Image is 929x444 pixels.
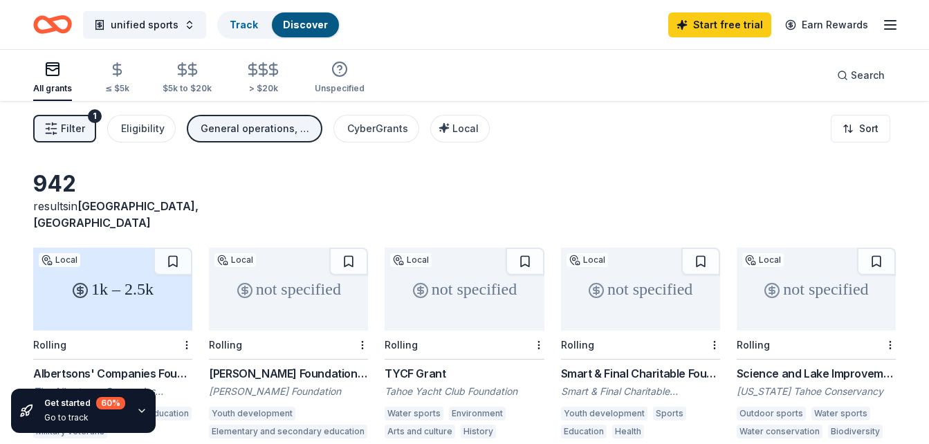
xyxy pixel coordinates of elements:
div: CyberGrants [347,120,408,137]
div: General operations, Projects & programming, Scholarship [201,120,311,137]
div: Youth development [209,407,295,420]
div: TYCF Grant [385,365,544,382]
div: Sports [653,407,686,420]
button: Local [430,115,490,142]
a: Discover [283,19,328,30]
button: $5k to $20k [163,56,212,101]
div: Unspecified [315,83,365,94]
div: Rolling [561,339,594,351]
div: Eligibility [121,120,165,137]
div: Get started [44,397,125,409]
button: Sort [831,115,890,142]
div: 60 % [96,397,125,409]
button: > $20k [245,56,282,101]
div: Albertsons' Companies Foundation - [GEOGRAPHIC_DATA][US_STATE] Grant Program [33,365,192,382]
div: not specified [561,248,720,331]
div: Outdoor sports [737,407,806,420]
button: General operations, Projects & programming, Scholarship [187,115,322,142]
a: not specifiedLocalRollingScience and Lake Improvement Account Program[US_STATE] Tahoe Conservancy... [737,248,896,443]
span: in [33,199,199,230]
button: ≤ $5k [105,56,129,101]
div: [PERSON_NAME] Foundation Grant [209,365,368,382]
div: $5k to $20k [163,83,212,94]
div: [US_STATE] Tahoe Conservancy [737,385,896,398]
button: Unspecified [315,55,365,101]
div: 1k – 2.5k [33,248,192,331]
span: unified sports [111,17,178,33]
button: unified sports [83,11,206,39]
a: Track [230,19,258,30]
div: Rolling [209,339,242,351]
div: not specified [209,248,368,331]
div: Science and Lake Improvement Account Program [737,365,896,382]
div: Elementary and secondary education [209,425,367,438]
div: Water sports [385,407,443,420]
a: not specifiedLocalRollingTYCF GrantTahoe Yacht Club FoundationWater sportsEnvironmentArts and cul... [385,248,544,443]
div: Smart & Final Charitable Foundation [561,385,720,398]
div: Local [567,253,608,267]
div: Youth development [561,407,647,420]
button: CyberGrants [333,115,419,142]
div: results [33,198,192,231]
div: [PERSON_NAME] Foundation [209,385,368,398]
div: Rolling [737,339,770,351]
span: Sort [859,120,879,137]
div: Environment [449,407,506,420]
div: Food security [650,425,712,438]
div: Rolling [385,339,418,351]
div: History [461,425,496,438]
div: Health [612,425,644,438]
a: Home [33,8,72,41]
div: not specified [385,248,544,331]
div: 1 [88,109,102,123]
div: Local [742,253,784,267]
div: Go to track [44,412,125,423]
div: Local [390,253,432,267]
a: Start free trial [668,12,771,37]
button: All grants [33,55,72,101]
div: Arts and culture [385,425,455,438]
div: Smart & Final Charitable Foundation Donations [561,365,720,382]
button: Search [826,62,896,89]
span: Filter [61,120,85,137]
a: Earn Rewards [777,12,876,37]
span: Search [851,67,885,84]
div: > $20k [245,83,282,94]
div: Local [39,253,80,267]
div: Water sports [811,407,870,420]
div: Local [214,253,256,267]
button: Eligibility [107,115,176,142]
div: Water conservation [737,425,822,438]
div: ≤ $5k [105,83,129,94]
div: All grants [33,83,72,94]
button: Filter1 [33,115,96,142]
div: not specified [737,248,896,331]
div: Rolling [33,339,66,351]
button: TrackDiscover [217,11,340,39]
div: 942 [33,170,192,198]
span: [GEOGRAPHIC_DATA], [GEOGRAPHIC_DATA] [33,199,199,230]
div: Education [561,425,607,438]
span: Local [452,122,479,134]
div: Biodiversity [828,425,883,438]
div: Tahoe Yacht Club Foundation [385,385,544,398]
